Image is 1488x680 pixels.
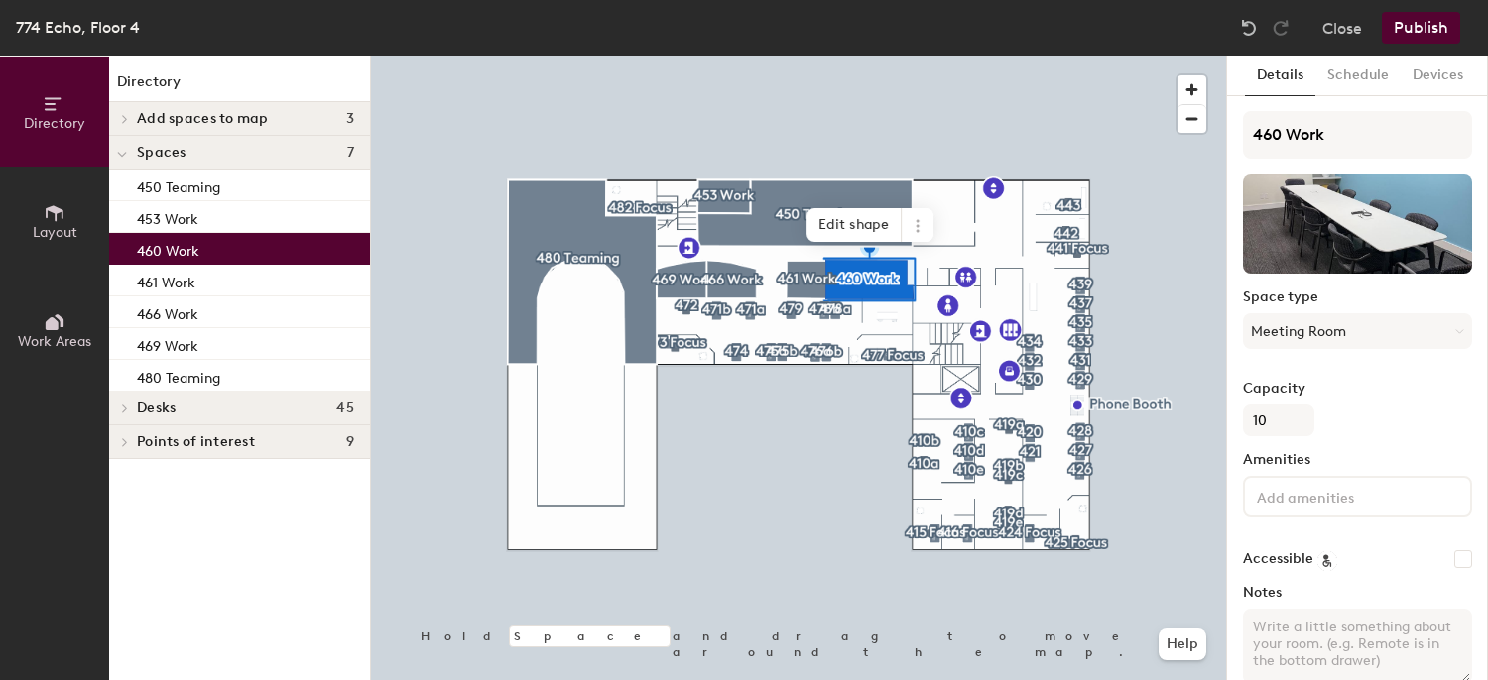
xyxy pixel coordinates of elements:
[806,208,902,242] span: Edit shape
[137,434,255,450] span: Points of interest
[1243,381,1472,397] label: Capacity
[1239,18,1259,38] img: Undo
[137,300,198,323] p: 466 Work
[137,269,195,291] p: 461 Work
[1243,551,1313,567] label: Accessible
[137,205,198,228] p: 453 Work
[1243,313,1472,349] button: Meeting Room
[1245,56,1315,96] button: Details
[137,111,269,127] span: Add spaces to map
[137,400,176,416] span: Desks
[1253,484,1431,508] input: Add amenities
[1243,289,1472,305] label: Space type
[24,115,85,132] span: Directory
[1322,12,1362,44] button: Close
[1243,585,1472,601] label: Notes
[137,332,198,355] p: 469 Work
[1159,628,1206,660] button: Help
[137,173,220,196] p: 450 Teaming
[1401,56,1475,96] button: Devices
[1243,452,1472,468] label: Amenities
[137,237,199,260] p: 460 Work
[1243,174,1472,274] img: The space named 460 Work
[1271,18,1291,38] img: Redo
[336,400,354,416] span: 45
[346,434,354,450] span: 9
[346,111,354,127] span: 3
[137,145,186,161] span: Spaces
[347,145,354,161] span: 7
[1382,12,1460,44] button: Publish
[16,15,140,40] div: 774 Echo, Floor 4
[33,224,77,241] span: Layout
[1315,56,1401,96] button: Schedule
[137,364,220,387] p: 480 Teaming
[109,71,370,102] h1: Directory
[18,333,91,350] span: Work Areas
